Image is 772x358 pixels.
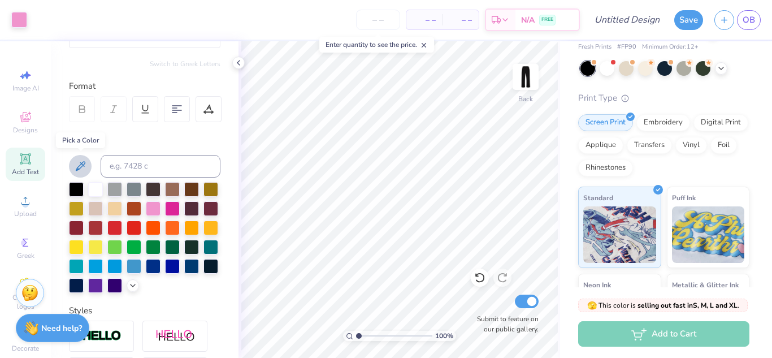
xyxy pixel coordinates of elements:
[737,10,761,30] a: OB
[12,84,39,93] span: Image AI
[578,159,633,176] div: Rhinestones
[693,114,748,131] div: Digital Print
[101,155,220,178] input: e.g. 7428 c
[319,37,434,53] div: Enter quantity to see the price.
[518,94,533,104] div: Back
[743,14,755,27] span: OB
[627,137,672,154] div: Transfers
[583,206,656,263] img: Standard
[14,209,37,218] span: Upload
[710,137,737,154] div: Foil
[578,42,611,52] span: Fresh Prints
[617,42,636,52] span: # FP90
[41,323,82,334] strong: Need help?
[637,301,738,310] strong: selling out fast in S, M, L and XL
[674,10,703,30] button: Save
[435,331,453,341] span: 100 %
[675,137,707,154] div: Vinyl
[514,66,537,88] img: Back
[587,300,597,311] span: 🫣
[578,114,633,131] div: Screen Print
[672,279,739,291] span: Metallic & Glitter Ink
[672,192,696,204] span: Puff Ink
[56,132,105,148] div: Pick a Color
[471,314,539,334] label: Submit to feature on our public gallery.
[578,137,623,154] div: Applique
[6,293,45,311] span: Clipart & logos
[642,42,699,52] span: Minimum Order: 12 +
[69,80,222,93] div: Format
[12,167,39,176] span: Add Text
[155,329,195,343] img: Shadow
[672,206,745,263] img: Puff Ink
[585,8,669,31] input: Untitled Design
[578,92,749,105] div: Print Type
[17,251,34,260] span: Greek
[583,192,613,204] span: Standard
[69,304,220,317] div: Styles
[356,10,400,30] input: – –
[541,16,553,24] span: FREE
[521,14,535,26] span: N/A
[636,114,690,131] div: Embroidery
[82,330,122,343] img: Stroke
[449,14,472,26] span: – –
[413,14,436,26] span: – –
[587,300,739,310] span: This color is .
[69,133,220,146] div: Color
[583,279,611,291] span: Neon Ink
[150,59,220,68] button: Switch to Greek Letters
[12,344,39,353] span: Decorate
[13,126,38,135] span: Designs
